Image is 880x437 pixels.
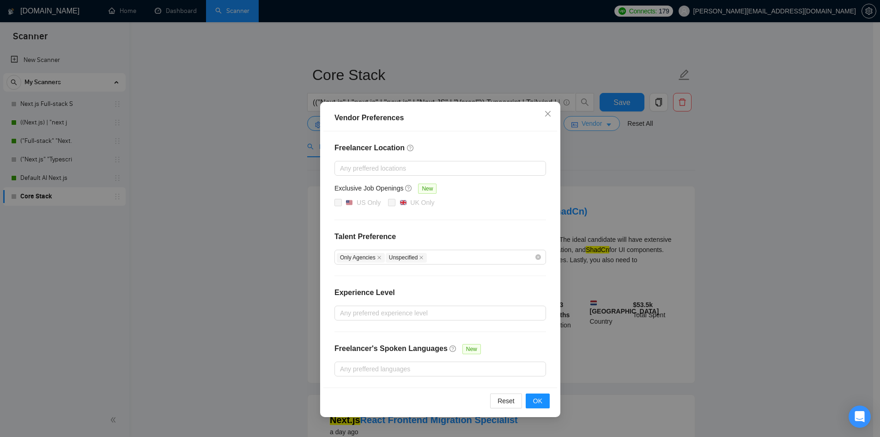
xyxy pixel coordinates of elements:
[376,255,381,260] span: close
[410,197,434,208] div: UK Only
[405,185,413,192] span: question-circle
[535,254,541,260] span: close-circle
[357,197,381,208] div: US Only
[334,112,546,123] div: Vendor Preferences
[385,253,427,263] span: Unspecified
[407,144,414,152] span: question-circle
[334,183,403,193] h5: Exclusive Job Openings
[346,199,352,206] img: 🇺🇸
[849,406,871,428] div: Open Intercom Messenger
[533,396,542,406] span: OK
[400,199,406,206] img: 🇬🇧
[535,102,560,127] button: Close
[337,253,385,263] span: Only Agencies
[418,184,437,194] span: New
[462,344,480,354] span: New
[334,287,395,298] h4: Experience Level
[334,343,448,354] h4: Freelancer's Spoken Languages
[498,396,515,406] span: Reset
[490,394,522,408] button: Reset
[419,255,424,260] span: close
[449,345,456,352] span: question-circle
[544,110,552,117] span: close
[334,142,546,154] h4: Freelancer Location
[334,231,546,242] h4: Talent Preference
[525,394,549,408] button: OK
